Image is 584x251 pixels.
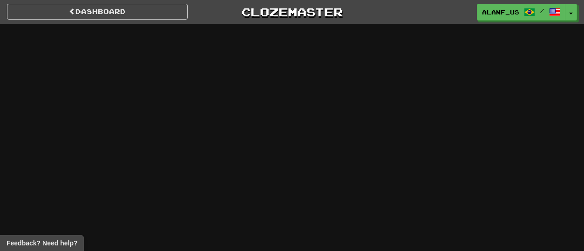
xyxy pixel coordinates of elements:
a: Dashboard [7,4,188,20]
a: alanf_us / [477,4,565,21]
a: Clozemaster [202,4,382,20]
span: alanf_us [482,8,519,16]
span: / [540,7,544,14]
span: Open feedback widget [7,238,77,248]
